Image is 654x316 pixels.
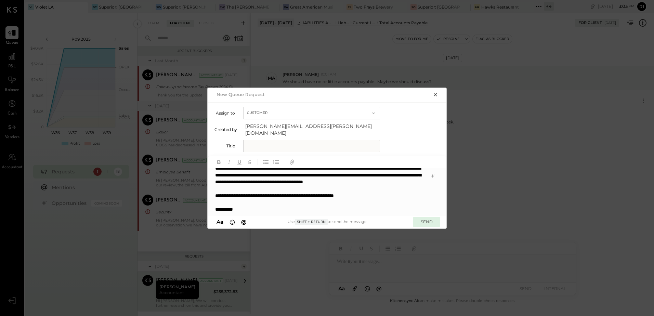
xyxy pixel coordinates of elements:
button: Italic [225,158,234,167]
h2: New Queue Request [217,92,265,97]
span: Shift + Return [295,219,328,225]
button: Strikethrough [245,158,254,167]
label: Title [214,143,235,148]
span: [PERSON_NAME][EMAIL_ADDRESS][PERSON_NAME][DOMAIN_NAME] [245,123,382,136]
button: Customer [243,107,380,119]
label: Assign to [214,110,235,116]
div: Use to send the message [248,219,406,225]
button: Unordered List [261,158,270,167]
button: Ordered List [272,158,280,167]
button: Underline [235,158,244,167]
button: SEND [413,217,440,226]
span: @ [241,219,247,225]
span: a [220,219,223,225]
button: @ [239,218,249,226]
label: Created by [214,127,237,132]
button: Add URL [288,158,297,167]
button: Bold [214,158,223,167]
button: Aa [214,218,225,226]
